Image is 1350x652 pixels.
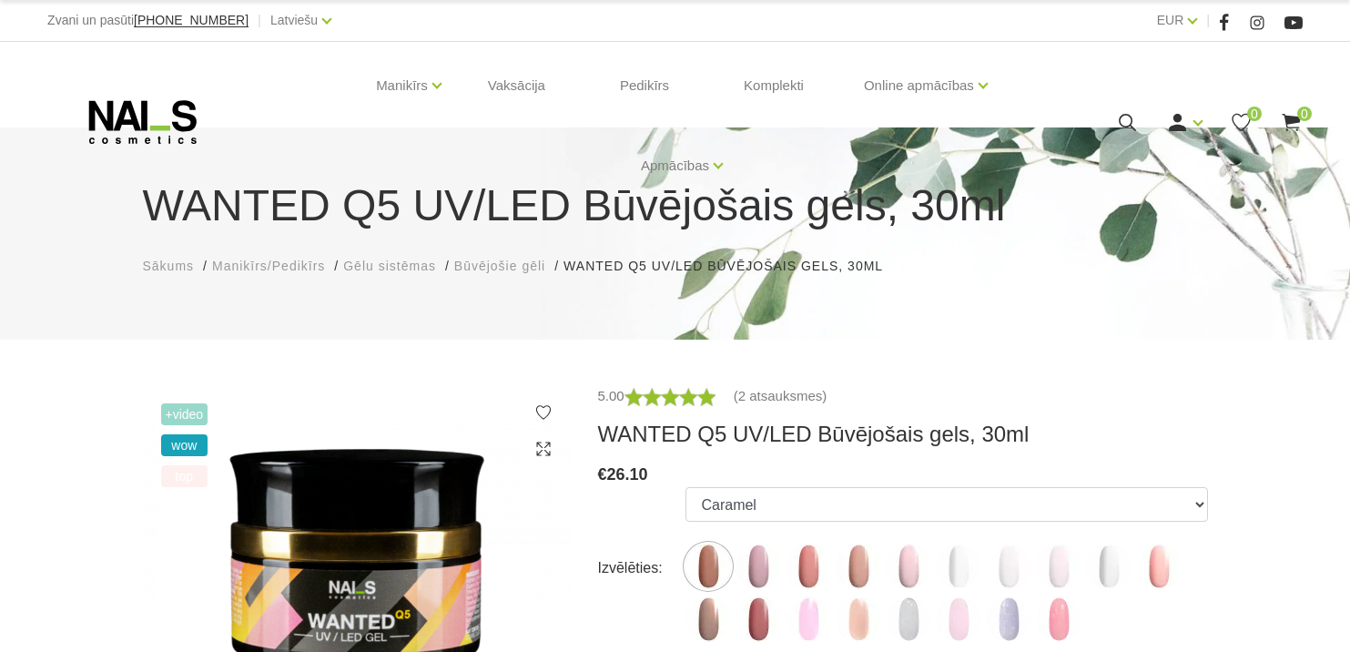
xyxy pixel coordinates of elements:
a: Vaksācija [473,42,560,129]
span: | [1206,9,1210,32]
h3: WANTED Q5 UV/LED Būvējošais gels, 30ml [598,421,1208,448]
a: Gēlu sistēmas [343,257,436,276]
img: ... [736,596,781,642]
img: ... [836,596,881,642]
img: ... [886,596,931,642]
a: Online apmācības [864,49,974,122]
img: ... [1086,544,1132,589]
span: wow [161,434,208,456]
div: Izvēlēties: [598,554,686,583]
a: (2 atsauksmes) [734,385,827,407]
img: ... [1036,596,1081,642]
img: ... [736,544,781,589]
a: Manikīrs/Pedikīrs [212,257,325,276]
a: Būvējošie gēli [454,257,545,276]
img: ... [1136,544,1182,589]
a: Apmācības [641,129,709,202]
img: ... [986,596,1031,642]
a: [PHONE_NUMBER] [134,14,249,27]
span: 26.10 [607,465,648,484]
span: +Video [161,403,208,425]
span: Būvējošie gēli [454,259,545,273]
span: | [258,9,261,32]
a: 0 [1230,111,1253,134]
span: Sākums [143,259,195,273]
img: ... [1036,544,1081,589]
img: ... [786,544,831,589]
img: ... [886,544,931,589]
a: Manikīrs [376,49,428,122]
li: WANTED Q5 UV/LED Būvējošais gels, 30ml [563,257,901,276]
span: 0 [1247,107,1262,121]
img: ... [936,596,981,642]
span: € [598,465,607,484]
img: ... [685,544,731,589]
span: top [161,465,208,487]
img: ... [836,544,881,589]
div: Zvani un pasūti [47,9,249,32]
img: ... [986,544,1031,589]
a: Komplekti [729,42,818,129]
img: ... [685,596,731,642]
span: Manikīrs/Pedikīrs [212,259,325,273]
a: EUR [1157,9,1184,31]
a: 0 [1280,111,1303,134]
span: Gēlu sistēmas [343,259,436,273]
a: Pedikīrs [605,42,684,129]
img: ... [786,596,831,642]
a: Latviešu [270,9,318,31]
span: 5.00 [598,388,624,403]
a: Sākums [143,257,195,276]
img: ... [936,544,981,589]
span: 0 [1297,107,1312,121]
span: [PHONE_NUMBER] [134,13,249,27]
